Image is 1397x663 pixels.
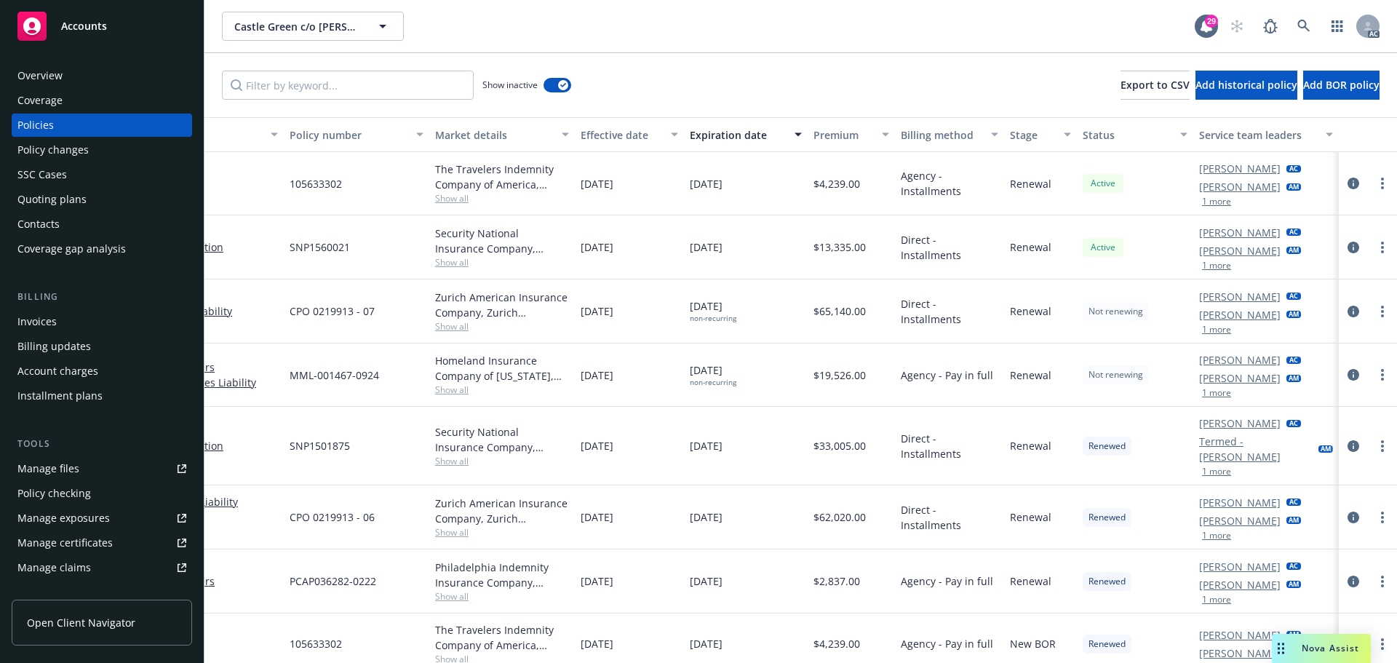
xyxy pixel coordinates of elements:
a: circleInformation [1345,303,1362,320]
a: [PERSON_NAME] [1199,559,1281,574]
div: The Travelers Indemnity Company of America, Travelers Insurance, [PERSON_NAME] Insurance [435,162,569,192]
div: Security National Insurance Company, AmTrust Financial Services [435,424,569,455]
div: Tools [12,437,192,451]
a: circleInformation [1345,509,1362,526]
a: Overview [12,64,192,87]
a: more [1374,635,1391,653]
div: non-recurring [690,378,736,387]
div: Policy checking [17,482,91,505]
span: PCAP036282-0222 [290,573,376,589]
span: [DATE] [690,239,723,255]
a: Policies [12,114,192,137]
div: Manage certificates [17,531,113,555]
button: 1 more [1202,325,1231,334]
div: Zurich American Insurance Company, Zurich Insurance Group, MDP Programs [435,496,569,526]
a: Manage exposures [12,507,192,530]
button: Status [1077,117,1193,152]
a: Switch app [1323,12,1352,41]
a: more [1374,239,1391,256]
span: [DATE] [581,438,613,453]
div: The Travelers Indemnity Company of America, Travelers Insurance, [PERSON_NAME] Insurance [435,622,569,653]
span: Accounts [61,20,107,32]
a: Manage certificates [12,531,192,555]
a: circleInformation [1345,573,1362,590]
a: more [1374,303,1391,320]
a: more [1374,175,1391,192]
button: Export to CSV [1121,71,1190,100]
span: New BOR [1010,636,1056,651]
div: Invoices [17,310,57,333]
button: 1 more [1202,197,1231,206]
span: MML-001467-0924 [290,368,379,383]
span: [DATE] [690,362,736,387]
button: Castle Green c/o [PERSON_NAME] Property Management [222,12,404,41]
a: circleInformation [1345,175,1362,192]
button: Policy number [284,117,429,152]
a: more [1374,573,1391,590]
span: Renewed [1088,638,1126,651]
a: more [1374,437,1391,455]
span: Renewed [1088,511,1126,524]
a: [PERSON_NAME] [1199,352,1281,368]
a: [PERSON_NAME] [1199,495,1281,510]
a: Invoices [12,310,192,333]
span: Direct - Installments [901,232,998,263]
span: [DATE] [581,636,613,651]
span: Renewal [1010,368,1051,383]
a: Accounts [12,6,192,47]
span: $62,020.00 [813,509,866,525]
a: [PERSON_NAME] [1199,243,1281,258]
div: Premium [813,127,873,143]
span: Show all [435,590,569,603]
span: 105633302 [290,636,342,651]
div: Installment plans [17,384,103,408]
span: $33,005.00 [813,438,866,453]
span: Renewal [1010,303,1051,319]
a: more [1374,509,1391,526]
span: 105633302 [290,176,342,191]
div: Account charges [17,360,98,383]
span: CPO 0219913 - 07 [290,303,375,319]
div: Manage BORs [17,581,86,604]
button: 1 more [1202,531,1231,540]
span: Agency - Pay in full [901,368,993,383]
div: Policy changes [17,138,89,162]
span: Agency - Installments [901,168,998,199]
a: Coverage [12,89,192,112]
div: Status [1083,127,1171,143]
a: Policy checking [12,482,192,505]
span: Not renewing [1088,368,1143,381]
a: circleInformation [1345,239,1362,256]
button: 1 more [1202,261,1231,270]
div: Overview [17,64,63,87]
span: Direct - Installments [901,296,998,327]
a: Start snowing [1222,12,1251,41]
a: [PERSON_NAME] [1199,627,1281,643]
button: Billing method [895,117,1004,152]
div: Stage [1010,127,1055,143]
span: [DATE] [581,573,613,589]
span: Renewed [1088,575,1126,588]
span: [DATE] [581,176,613,191]
div: Manage claims [17,556,91,579]
div: Manage files [17,457,79,480]
span: Renewal [1010,573,1051,589]
span: SNP1501875 [290,438,350,453]
div: Contacts [17,213,60,236]
div: SSC Cases [17,163,67,186]
button: Market details [429,117,575,152]
span: Active [1088,241,1118,254]
button: Effective date [575,117,684,152]
div: Billing [12,290,192,304]
span: $65,140.00 [813,303,866,319]
div: Policies [17,114,54,137]
a: Search [1289,12,1318,41]
a: [PERSON_NAME] [1199,161,1281,176]
div: Zurich American Insurance Company, Zurich Insurance Group, MDP Programs [435,290,569,320]
a: Coverage gap analysis [12,237,192,261]
span: Show inactive [482,79,538,91]
a: [PERSON_NAME] [1199,179,1281,194]
span: $2,837.00 [813,573,860,589]
a: [PERSON_NAME] [1199,307,1281,322]
span: CPO 0219913 - 06 [290,509,375,525]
